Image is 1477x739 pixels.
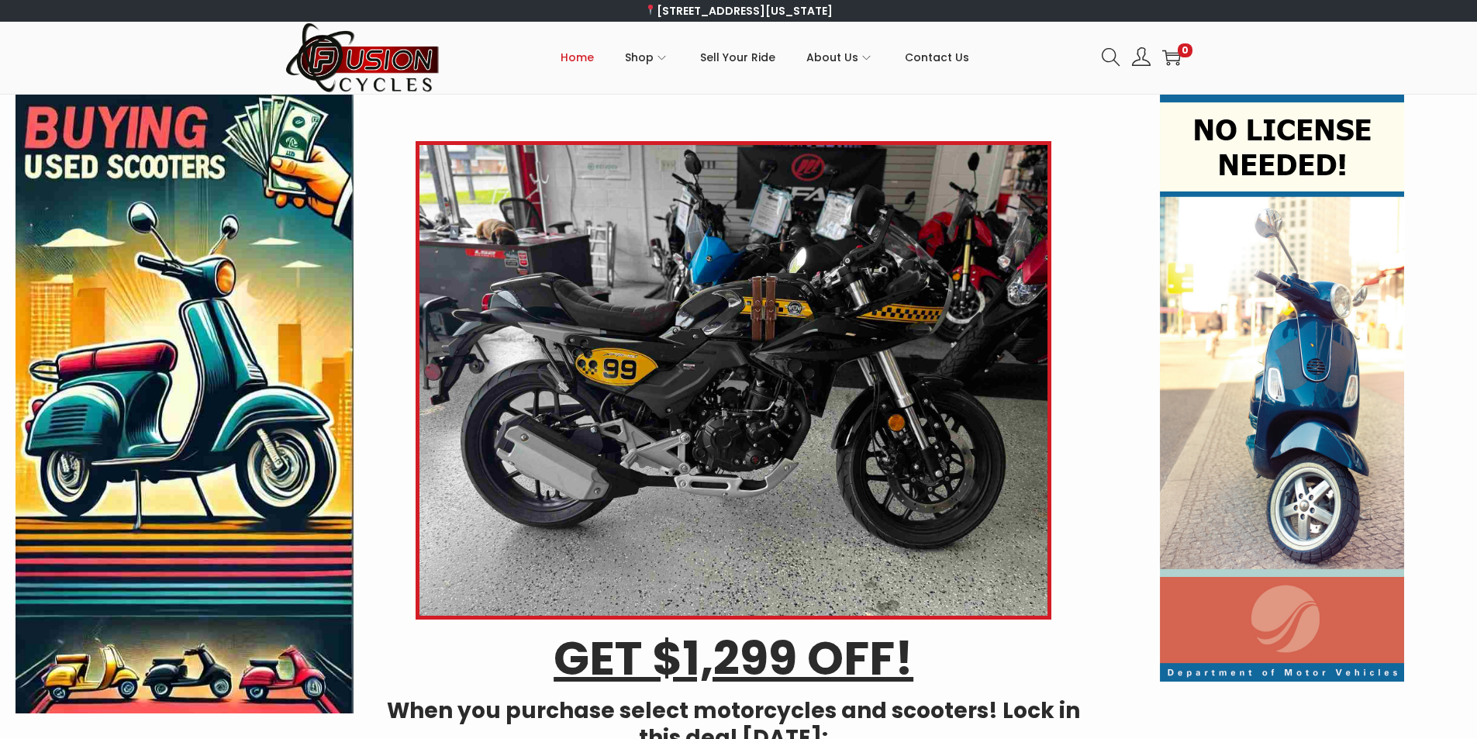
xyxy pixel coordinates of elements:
a: About Us [806,22,874,92]
span: Shop [625,38,654,77]
span: Sell Your Ride [700,38,775,77]
img: 📍 [645,5,656,16]
span: Contact Us [905,38,969,77]
a: Contact Us [905,22,969,92]
a: Sell Your Ride [700,22,775,92]
nav: Primary navigation [440,22,1090,92]
a: Shop [625,22,669,92]
u: GET $1,299 OFF! [554,626,913,691]
a: 0 [1162,48,1181,67]
span: Home [561,38,594,77]
a: Home [561,22,594,92]
span: About Us [806,38,858,77]
a: [STREET_ADDRESS][US_STATE] [644,3,833,19]
img: Woostify retina logo [285,22,440,94]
